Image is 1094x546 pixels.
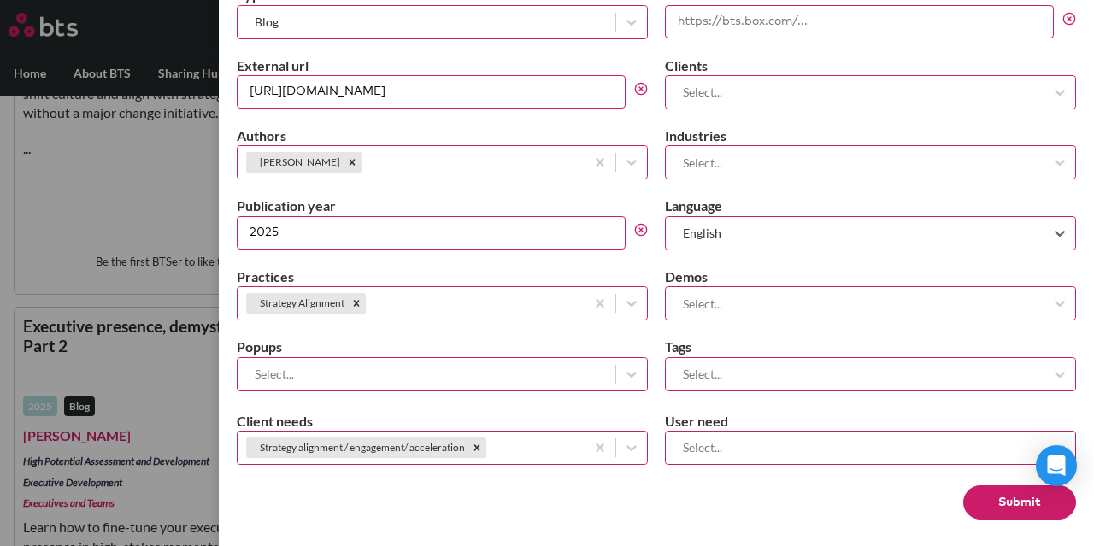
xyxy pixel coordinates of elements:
[665,56,1076,75] label: Clients
[665,267,1076,286] label: Demos
[665,338,1076,356] label: Tags
[347,293,366,314] div: Remove Strategy Alignment
[665,197,1076,215] label: Language
[246,152,343,173] div: [PERSON_NAME]
[237,412,648,431] label: Client needs
[343,152,362,173] div: Remove Kathryn Clubb
[665,412,1076,431] label: User need
[237,56,648,75] label: External url
[665,126,1076,145] label: Industries
[237,338,648,356] label: Popups
[963,485,1076,520] button: Submit
[246,293,347,314] div: Strategy Alignment
[237,197,648,215] label: Publication year
[468,437,486,458] div: Remove Strategy alignment / engagement/ acceleration
[237,267,648,286] label: Practices
[665,5,1054,38] input: https://bts.box.com/...
[1036,445,1077,486] div: Open Intercom Messenger
[237,126,648,145] label: Authors
[246,437,468,458] div: Strategy alignment / engagement/ acceleration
